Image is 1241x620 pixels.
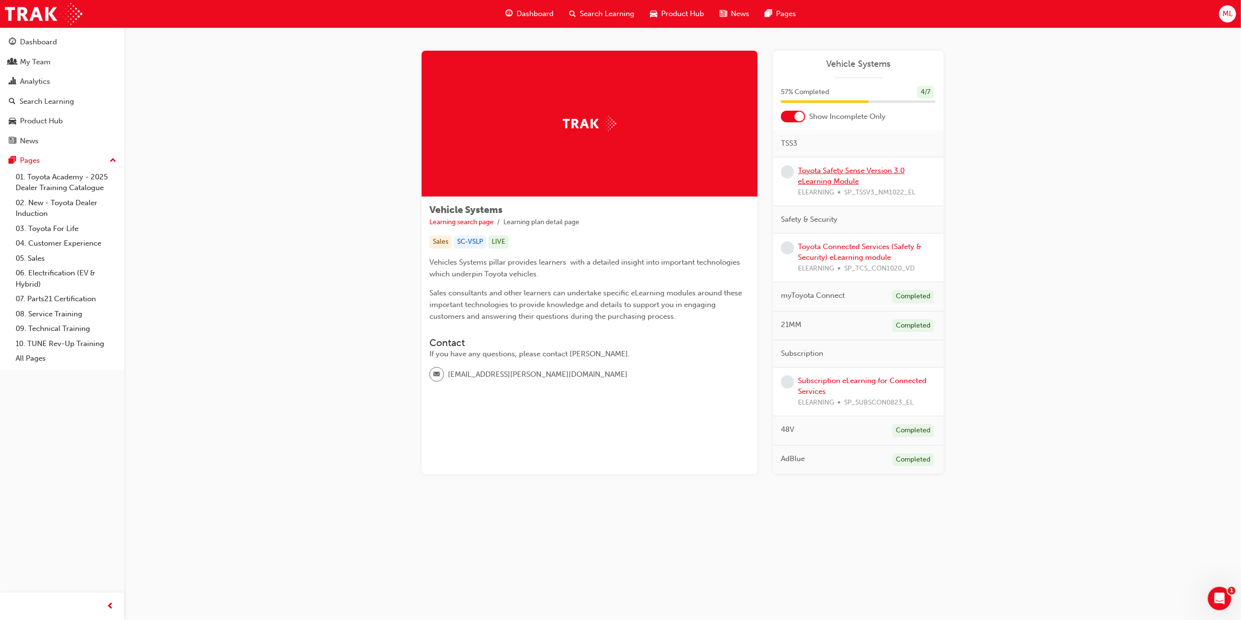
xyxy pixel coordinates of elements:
div: Completed [892,453,934,466]
a: 01. Toyota Academy - 2025 Dealer Training Catalogue [12,170,120,195]
span: pages-icon [765,8,772,20]
div: Product Hub [20,116,63,127]
span: TSS3 [781,138,797,149]
span: Show Incomplete Only [809,111,886,122]
div: Completed [892,290,934,303]
div: If you have any questions, please contact [PERSON_NAME]. [429,349,750,360]
div: News [20,136,38,147]
a: search-iconSearch Learning [561,4,642,24]
a: My Team [4,53,120,71]
span: email-icon [433,368,440,381]
span: news-icon [720,8,727,20]
div: My Team [20,57,51,68]
a: 04. Customer Experience [12,236,120,251]
a: 07. Parts21 Certification [12,291,120,307]
a: 10. TUNE Rev-Up Training [12,336,120,351]
span: up-icon [110,155,116,167]
span: car-icon [9,117,16,126]
a: All Pages [12,351,120,366]
span: ML [1222,8,1233,19]
span: chart-icon [9,77,16,86]
a: Product Hub [4,112,120,130]
img: Trak [563,116,616,131]
a: News [4,132,120,150]
span: Dashboard [517,8,554,19]
span: learningRecordVerb_NONE-icon [781,241,794,254]
span: myToyota Connect [781,290,845,301]
div: Analytics [20,76,50,87]
span: prev-icon [107,601,114,613]
button: DashboardMy TeamAnalyticsSearch LearningProduct HubNews [4,31,120,152]
span: Sales consultants and other learners can undertake specific eLearning modules around these import... [429,289,744,321]
span: search-icon [569,8,576,20]
span: ELEARNING [798,263,834,274]
span: news-icon [9,137,16,146]
a: 02. New - Toyota Dealer Induction [12,195,120,221]
span: guage-icon [505,8,513,20]
span: 1 [1228,587,1236,595]
a: 09. Technical Training [12,321,120,336]
div: LIVE [488,235,509,249]
iframe: Intercom live chat [1208,587,1231,610]
span: AdBlue [781,453,805,465]
div: 4 / 7 [917,86,934,99]
span: Subscription [781,348,823,359]
div: Dashboard [20,37,57,48]
div: Search Learning [19,96,74,107]
span: learningRecordVerb_NONE-icon [781,165,794,178]
a: guage-iconDashboard [498,4,561,24]
span: ELEARNING [798,397,834,408]
img: Trak [5,3,82,25]
div: Completed [892,319,934,332]
a: car-iconProduct Hub [642,4,712,24]
button: Pages [4,152,120,170]
span: ELEARNING [798,187,834,198]
span: SP_SUBSCON0823_EL [844,397,913,408]
a: news-iconNews [712,4,757,24]
li: Learning plan detail page [503,217,579,228]
span: car-icon [650,8,657,20]
div: SC-VSLP [454,235,486,249]
span: 21MM [781,319,801,330]
div: Completed [892,424,934,437]
a: Learning search page [429,218,494,226]
div: Pages [20,155,40,166]
span: 57 % Completed [781,87,829,98]
a: Analytics [4,73,120,91]
h3: Contact [429,337,750,349]
span: Vehicles Systems pillar provides learners with a detailed insight into important technologies whi... [429,258,742,278]
span: Pages [776,8,796,19]
a: Toyota Safety Sense Version 3.0 eLearning Module [798,166,905,186]
span: SP_TSSV3_NM1022_EL [844,187,915,198]
a: Vehicle Systems [781,58,936,70]
span: people-icon [9,58,16,67]
span: News [731,8,749,19]
span: guage-icon [9,38,16,47]
a: Search Learning [4,93,120,111]
span: Product Hub [661,8,704,19]
a: Dashboard [4,33,120,51]
a: Subscription eLearning for Connected Services [798,376,926,396]
span: [EMAIL_ADDRESS][PERSON_NAME][DOMAIN_NAME] [448,369,628,380]
span: search-icon [9,97,16,106]
span: Safety & Security [781,214,837,225]
a: pages-iconPages [757,4,804,24]
span: learningRecordVerb_NONE-icon [781,375,794,388]
span: 48V [781,424,794,435]
a: 05. Sales [12,251,120,266]
span: pages-icon [9,156,16,165]
a: 06. Electrification (EV & Hybrid) [12,266,120,291]
a: 08. Service Training [12,307,120,322]
span: SP_TCS_CON1020_VD [844,263,915,274]
span: Search Learning [580,8,634,19]
span: Vehicle Systems [429,204,502,215]
button: ML [1219,5,1236,22]
a: 03. Toyota For Life [12,221,120,236]
a: Toyota Connected Services (Safety & Security) eLearning module [798,242,921,262]
div: Sales [429,235,452,249]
